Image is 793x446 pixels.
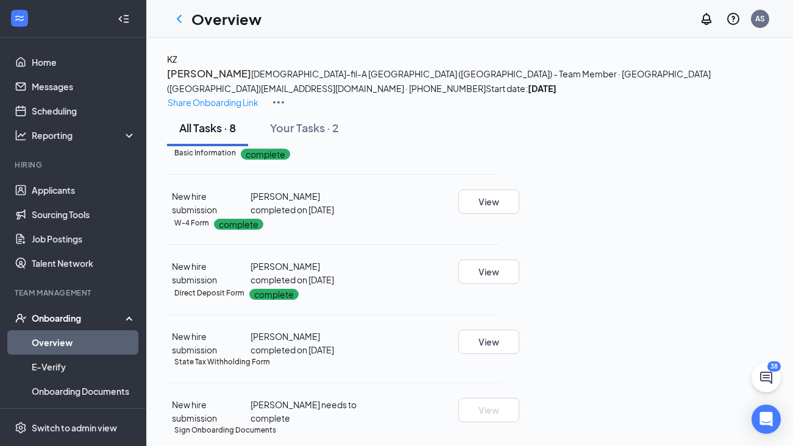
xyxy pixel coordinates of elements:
[32,251,136,275] a: Talent Network
[251,331,334,355] span: [PERSON_NAME] completed on [DATE]
[167,66,251,82] button: [PERSON_NAME]
[168,96,258,109] p: Share Onboarding Link
[752,405,781,434] div: Open Intercom Messenger
[458,189,519,214] button: View
[261,83,486,94] span: [EMAIL_ADDRESS][DOMAIN_NAME] · [PHONE_NUMBER]
[32,178,136,202] a: Applicants
[32,202,136,227] a: Sourcing Tools
[759,370,773,385] svg: ChatActive
[251,399,357,423] span: [PERSON_NAME] needs to complete
[15,312,27,324] svg: UserCheck
[167,68,711,94] span: [DEMOGRAPHIC_DATA]-fil-A [GEOGRAPHIC_DATA] ([GEOGRAPHIC_DATA]) - Team Member · [GEOGRAPHIC_DATA] ...
[15,422,27,434] svg: Settings
[726,12,741,26] svg: QuestionInfo
[191,9,261,29] h1: Overview
[32,422,117,434] div: Switch to admin view
[251,191,334,215] span: [PERSON_NAME] completed on [DATE]
[174,356,270,367] h5: State Tax Withholding Form
[699,12,714,26] svg: Notifications
[167,95,259,110] button: Share Onboarding Link
[755,13,765,24] div: AS
[174,147,236,158] h5: Basic Information
[174,288,244,299] h5: Direct Deposit Form
[32,312,126,324] div: Onboarding
[32,355,136,379] a: E-Verify
[271,95,286,110] img: More Actions
[172,331,217,355] span: New hire submission
[15,160,133,170] div: Hiring
[32,99,136,123] a: Scheduling
[172,399,217,423] span: New hire submission
[752,363,781,392] button: ChatActive
[32,330,136,355] a: Overview
[15,288,133,298] div: Team Management
[172,191,217,215] span: New hire submission
[249,289,299,300] p: complete
[528,83,557,94] strong: [DATE]
[15,129,27,141] svg: Analysis
[167,52,177,66] button: KZ
[486,83,557,94] span: Start date:
[118,13,130,25] svg: Collapse
[174,218,209,228] h5: W-4 Form
[32,403,136,428] a: Activity log
[32,50,136,74] a: Home
[172,12,187,26] svg: ChevronLeft
[458,260,519,284] button: View
[179,120,236,135] div: All Tasks · 8
[13,12,26,24] svg: WorkstreamLogo
[172,261,217,285] span: New hire submission
[174,425,276,436] h5: Sign Onboarding Documents
[251,261,334,285] span: [PERSON_NAME] completed on [DATE]
[32,129,137,141] div: Reporting
[458,330,519,354] button: View
[32,74,136,99] a: Messages
[270,120,339,135] div: Your Tasks · 2
[32,227,136,251] a: Job Postings
[32,379,136,403] a: Onboarding Documents
[458,398,519,422] button: View
[214,219,263,230] p: complete
[767,361,781,372] div: 38
[241,149,290,160] p: complete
